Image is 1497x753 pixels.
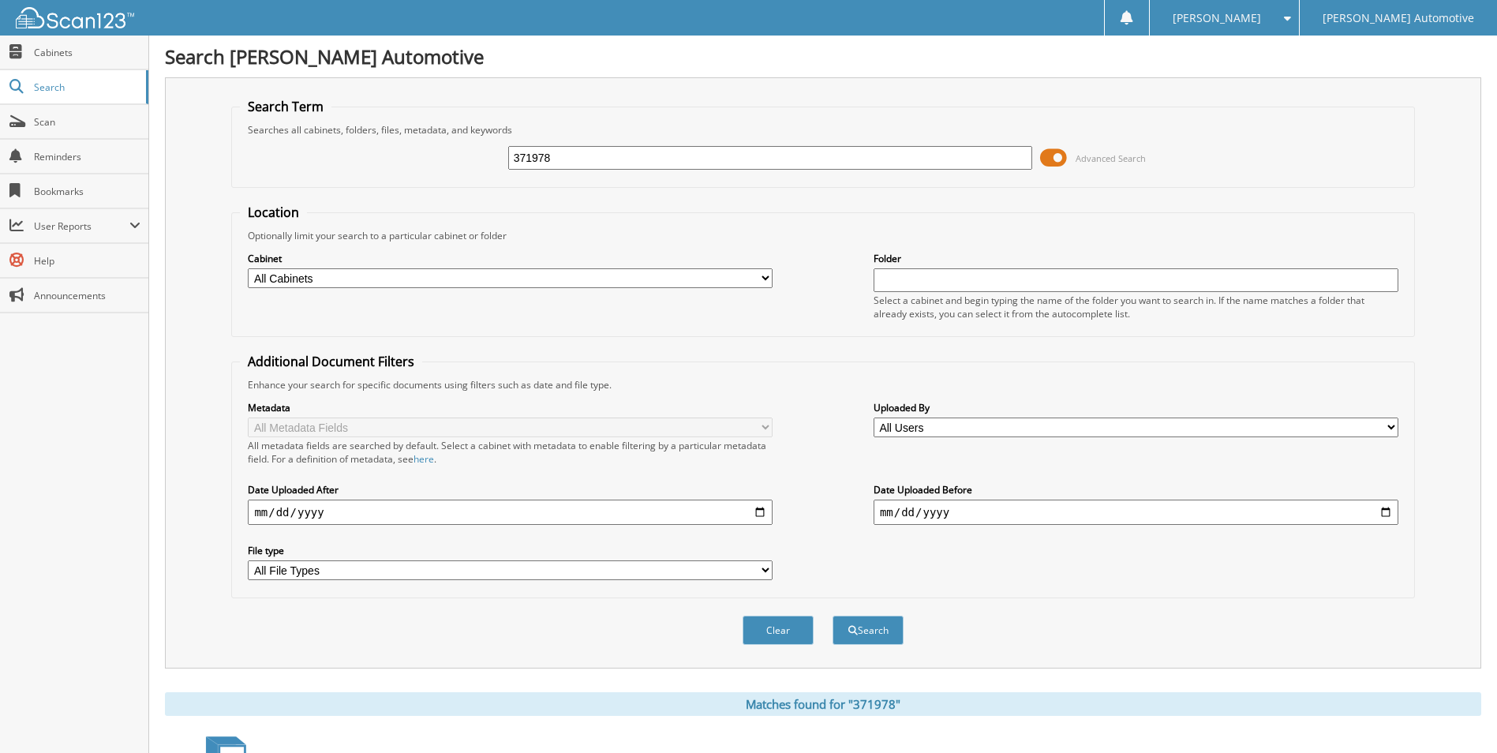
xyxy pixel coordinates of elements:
label: Date Uploaded After [248,483,773,496]
span: Reminders [34,150,140,163]
div: All metadata fields are searched by default. Select a cabinet with metadata to enable filtering b... [248,439,773,466]
label: Metadata [248,401,773,414]
span: Bookmarks [34,185,140,198]
img: scan123-logo-white.svg [16,7,134,28]
span: Help [34,254,140,268]
span: Advanced Search [1076,152,1146,164]
legend: Location [240,204,307,221]
span: Announcements [34,289,140,302]
span: User Reports [34,219,129,233]
span: Cabinets [34,46,140,59]
span: Search [34,81,138,94]
button: Clear [743,616,814,645]
div: Optionally limit your search to a particular cabinet or folder [240,229,1405,242]
button: Search [833,616,904,645]
div: Matches found for "371978" [165,692,1481,716]
span: [PERSON_NAME] Automotive [1323,13,1474,23]
legend: Additional Document Filters [240,353,422,370]
label: Folder [874,252,1398,265]
legend: Search Term [240,98,331,115]
label: Uploaded By [874,401,1398,414]
span: [PERSON_NAME] [1173,13,1261,23]
h1: Search [PERSON_NAME] Automotive [165,43,1481,69]
div: Select a cabinet and begin typing the name of the folder you want to search in. If the name match... [874,294,1398,320]
label: Cabinet [248,252,773,265]
div: Searches all cabinets, folders, files, metadata, and keywords [240,123,1405,137]
a: here [414,452,434,466]
label: File type [248,544,773,557]
span: Scan [34,115,140,129]
label: Date Uploaded Before [874,483,1398,496]
div: Enhance your search for specific documents using filters such as date and file type. [240,378,1405,391]
input: end [874,500,1398,525]
input: start [248,500,773,525]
